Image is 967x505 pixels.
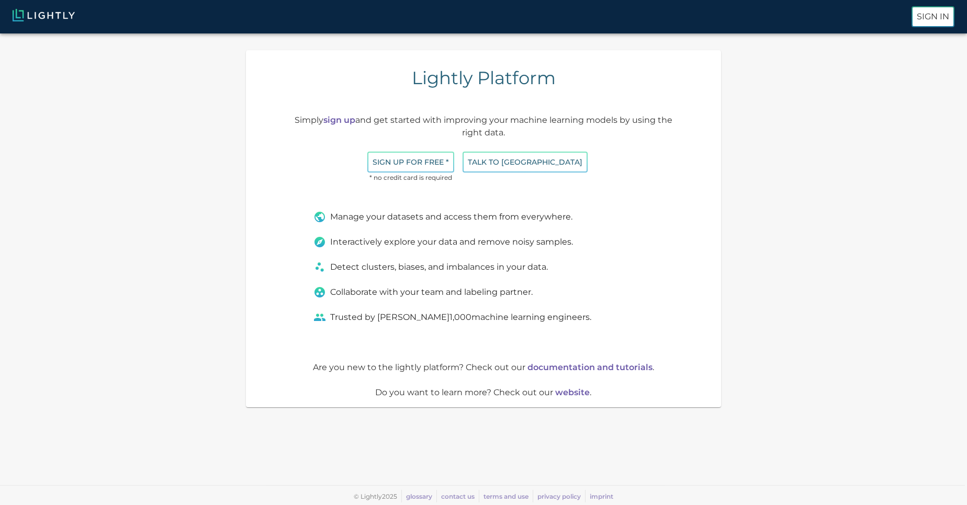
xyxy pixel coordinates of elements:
[412,67,556,89] h4: Lightly Platform
[441,492,475,500] a: contact us
[13,9,75,21] img: Lightly
[463,152,588,173] button: Talk to [GEOGRAPHIC_DATA]
[463,157,588,167] a: Talk to [GEOGRAPHIC_DATA]
[917,10,949,23] p: Sign In
[367,157,454,167] a: Sign up for free *
[313,236,654,248] div: Interactively explore your data and remove noisy samples.
[406,492,432,500] a: glossary
[313,311,654,324] div: Trusted by [PERSON_NAME] 1,000 machine learning engineers.
[354,492,397,500] span: © Lightly 2025
[555,387,590,397] a: website
[367,152,454,173] button: Sign up for free *
[294,114,673,139] p: Simply and get started with improving your machine learning models by using the right data.
[367,173,454,183] span: * no credit card is required
[313,286,654,299] div: Collaborate with your team and labeling partner.
[912,6,954,27] button: Sign In
[537,492,581,500] a: privacy policy
[483,492,529,500] a: terms and use
[313,211,654,223] div: Manage your datasets and access them from everywhere.
[294,361,673,374] p: Are you new to the lightly platform? Check out our .
[294,386,673,399] p: Do you want to learn more? Check out our .
[590,492,613,500] a: imprint
[313,261,654,273] div: Detect clusters, biases, and imbalances in your data.
[323,115,355,125] a: sign up
[527,362,653,372] a: documentation and tutorials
